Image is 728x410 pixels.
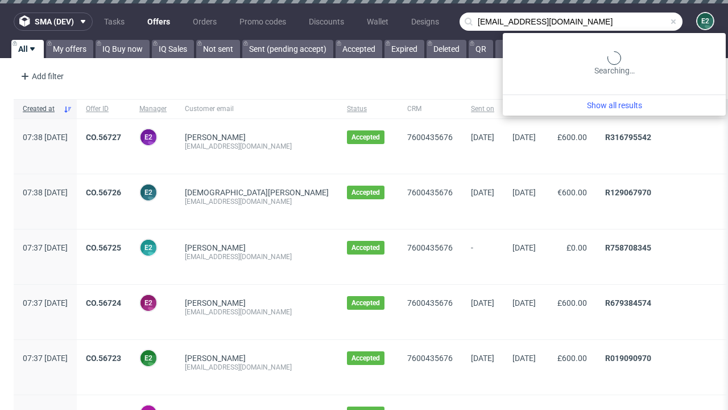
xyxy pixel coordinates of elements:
a: [DEMOGRAPHIC_DATA][PERSON_NAME] [185,188,329,197]
a: Offers [140,13,177,31]
a: Tasks [97,13,131,31]
a: Orders [186,13,224,31]
a: IQ Sales [152,40,194,58]
a: [PERSON_NAME] [185,243,246,252]
a: Users [455,13,489,31]
span: 07:37 [DATE] [23,354,68,363]
div: [EMAIL_ADDRESS][DOMAIN_NAME] [185,363,329,372]
a: My offers [46,40,93,58]
a: Promo codes [233,13,293,31]
span: [DATE] [512,188,536,197]
span: - [471,243,494,270]
a: 7600435676 [407,298,453,307]
span: [DATE] [471,298,494,307]
span: [DATE] [512,243,536,252]
span: Accepted [351,243,380,252]
a: CO.56726 [86,188,121,197]
a: 7600435676 [407,243,453,252]
a: All [11,40,44,58]
span: £600.00 [557,354,587,363]
a: Wallet [360,13,395,31]
span: 07:38 [DATE] [23,188,68,197]
a: QR [469,40,493,58]
div: [EMAIL_ADDRESS][DOMAIN_NAME] [185,307,329,317]
span: [DATE] [512,298,536,307]
a: [PERSON_NAME] [185,133,246,142]
span: 07:37 [DATE] [23,298,68,307]
a: R316795542 [605,133,651,142]
a: 7600435676 [407,188,453,197]
span: CRM [407,104,453,114]
span: [DATE] [471,188,494,197]
a: Expired [384,40,424,58]
span: [DATE] [512,354,536,363]
span: Customer email [185,104,329,114]
span: 07:38 [DATE] [23,133,68,142]
div: Add filter [16,67,66,85]
span: Sent on [471,104,494,114]
span: Accepted [351,354,380,363]
a: R129067970 [605,188,651,197]
a: Designs [404,13,446,31]
a: 7600435676 [407,133,453,142]
div: [EMAIL_ADDRESS][DOMAIN_NAME] [185,252,329,261]
a: Sent (pending accept) [242,40,333,58]
figcaption: e2 [140,184,156,200]
figcaption: e2 [140,350,156,366]
a: [PERSON_NAME] [185,354,246,363]
a: [PERSON_NAME] [185,298,246,307]
a: CO.56727 [86,133,121,142]
div: [EMAIL_ADDRESS][DOMAIN_NAME] [185,197,329,206]
button: sma (dev) [14,13,93,31]
a: Discounts [302,13,351,31]
span: Accepted [351,188,380,197]
a: R758708345 [605,243,651,252]
figcaption: e2 [140,295,156,311]
figcaption: e2 [140,240,156,256]
a: Deleted [427,40,466,58]
span: £600.00 [557,298,587,307]
span: sma (dev) [35,18,74,26]
a: IQ Buy now [96,40,150,58]
span: Status [347,104,389,114]
figcaption: e2 [140,129,156,145]
span: [DATE] [512,133,536,142]
div: [EMAIL_ADDRESS][DOMAIN_NAME] [185,142,329,151]
a: R019090970 [605,354,651,363]
span: [DATE] [471,354,494,363]
span: Manager [139,104,167,114]
a: Accepted [336,40,382,58]
span: €600.00 [557,188,587,197]
a: CO.56725 [86,243,121,252]
a: Not sent [196,40,240,58]
a: CO.56724 [86,298,121,307]
span: Offer ID [86,104,121,114]
span: £0.00 [566,243,587,252]
div: Searching… [507,51,721,76]
span: Accepted [351,298,380,307]
span: £600.00 [557,133,587,142]
a: CO.56723 [86,354,121,363]
a: Show all results [507,100,721,111]
figcaption: e2 [697,13,713,29]
span: 07:37 [DATE] [23,243,68,252]
a: 7600435676 [407,354,453,363]
span: [DATE] [471,133,494,142]
a: R679384574 [605,298,651,307]
span: Created at [23,104,59,114]
span: Accepted [351,133,380,142]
